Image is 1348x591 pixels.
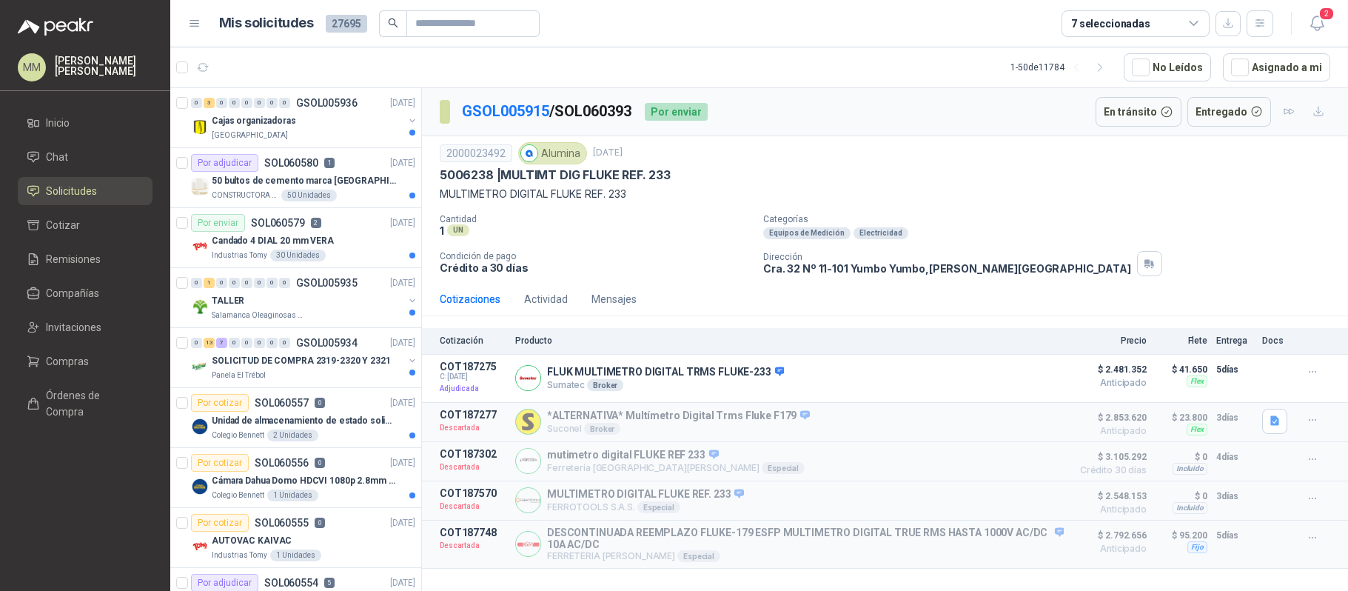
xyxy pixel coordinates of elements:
[1010,56,1112,79] div: 1 - 50 de 11784
[296,338,358,348] p: GSOL005934
[1216,527,1253,544] p: 5 días
[637,501,680,513] div: Especial
[216,98,227,108] div: 0
[447,224,469,236] div: UN
[1073,335,1147,346] p: Precio
[191,274,418,321] a: 0 1 0 0 0 0 0 0 GSOL005935[DATE] Company LogoTALLERSalamanca Oleaginosas SAS
[515,335,1064,346] p: Producto
[18,143,152,171] a: Chat
[518,142,587,164] div: Alumina
[1216,409,1253,427] p: 3 días
[440,421,506,435] p: Descartada
[281,190,337,201] div: 50 Unidades
[212,534,292,548] p: AUTOVAC KAIVAC
[255,518,309,528] p: SOL060555
[270,550,321,561] div: 1 Unidades
[1156,361,1207,378] p: $ 41.650
[440,448,506,460] p: COT187302
[1156,335,1207,346] p: Flete
[1262,335,1292,346] p: Docs
[440,251,751,261] p: Condición de pago
[212,294,244,308] p: TALLER
[440,144,512,162] div: 2000023492
[241,338,252,348] div: 0
[1187,541,1207,553] div: Fijo
[547,449,805,462] p: mutimetro digital FLUKE REF 233
[191,454,249,472] div: Por cotizar
[264,158,318,168] p: SOL060580
[267,490,318,501] div: 1 Unidades
[18,177,152,205] a: Solicitudes
[18,347,152,375] a: Compras
[324,578,335,588] p: 5
[212,174,396,188] p: 50 bultos de cemento marca [GEOGRAPHIC_DATA][PERSON_NAME]
[191,394,249,412] div: Por cotizar
[763,227,851,239] div: Equipos de Medición
[270,250,326,261] div: 30 Unidades
[1216,487,1253,505] p: 3 días
[390,336,415,350] p: [DATE]
[46,217,80,233] span: Cotizar
[547,410,810,423] p: *ALTERNATIVA* Multímetro Digital Trms Fluke F179
[462,102,549,120] a: GSOL005915
[547,366,784,379] p: FLUK MULTIMETRO DIGITAL TRMS FLUKE-233
[1156,487,1207,505] p: $ 0
[1173,502,1207,514] div: Incluido
[440,409,506,421] p: COT187277
[645,103,708,121] div: Por enviar
[267,430,318,441] div: 2 Unidades
[1073,427,1147,435] span: Anticipado
[212,490,264,501] p: Colegio Bennett
[440,186,1330,202] p: MULTIMETRO DIGITAL FLUKE REF. 233
[390,96,415,110] p: [DATE]
[191,278,202,288] div: 0
[264,578,318,588] p: SOL060554
[440,373,506,381] span: C: [DATE]
[1124,53,1211,81] button: No Leídos
[1216,361,1253,378] p: 5 días
[440,167,671,183] p: 5006238 | MULTIMT DIG FLUKE REF. 233
[266,278,278,288] div: 0
[191,538,209,555] img: Company Logo
[229,278,240,288] div: 0
[191,478,209,495] img: Company Logo
[191,118,209,136] img: Company Logo
[46,115,70,131] span: Inicio
[212,190,278,201] p: CONSTRUCTORA GRUPO FIP
[1073,544,1147,553] span: Anticipado
[191,514,249,532] div: Por cotizar
[191,94,418,141] a: 0 3 0 0 0 0 0 0 GSOL005936[DATE] Company LogoCajas organizadoras[GEOGRAPHIC_DATA]
[440,381,506,396] p: Adjudicada
[1216,335,1253,346] p: Entrega
[46,183,97,199] span: Solicitudes
[1071,16,1150,32] div: 7 seleccionadas
[547,488,744,501] p: MULTIMETRO DIGITAL FLUKE REF. 233
[1073,361,1147,378] span: $ 2.481.352
[255,458,309,468] p: SOL060556
[1073,505,1147,514] span: Anticipado
[440,291,500,307] div: Cotizaciones
[46,149,68,165] span: Chat
[440,499,506,514] p: Descartada
[440,361,506,373] p: COT187275
[191,338,202,348] div: 0
[1073,487,1147,505] span: $ 2.548.153
[440,224,444,237] p: 1
[587,379,623,391] div: Broker
[315,398,325,408] p: 0
[462,100,633,123] p: / SOL060393
[1073,527,1147,544] span: $ 2.792.656
[390,576,415,590] p: [DATE]
[854,227,908,239] div: Electricidad
[315,518,325,528] p: 0
[254,278,265,288] div: 0
[216,278,227,288] div: 0
[1223,53,1330,81] button: Asignado a mi
[1096,97,1181,127] button: En tránsito
[326,15,367,33] span: 27695
[440,261,751,274] p: Crédito a 30 días
[584,423,620,435] div: Broker
[55,56,152,76] p: [PERSON_NAME] [PERSON_NAME]
[18,245,152,273] a: Remisiones
[1187,375,1207,387] div: Flex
